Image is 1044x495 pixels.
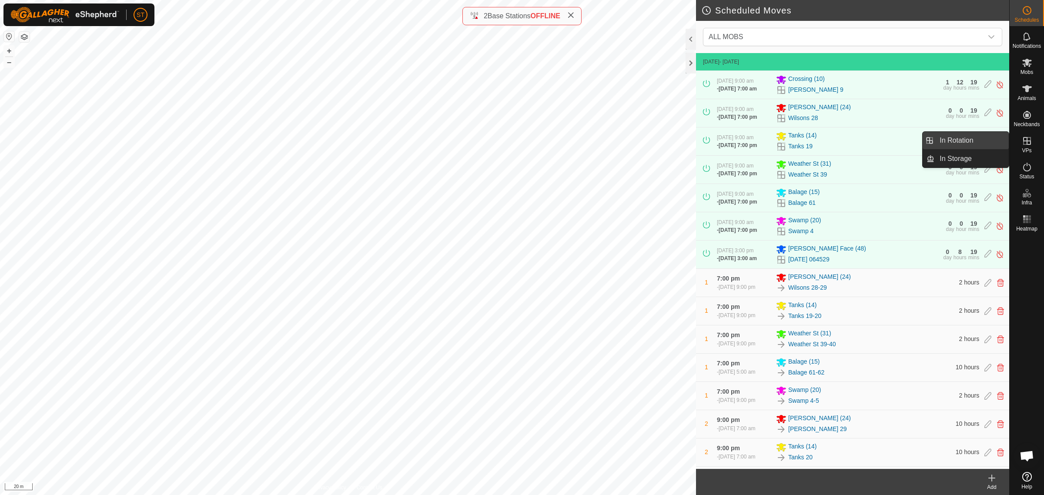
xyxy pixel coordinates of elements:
div: 1 [946,79,949,85]
div: hours [954,255,967,260]
span: [DATE] 9:00 am [717,163,753,169]
span: 7:00 pm [717,275,740,282]
span: Infra [1021,200,1032,205]
a: Wilsons 28-29 [788,283,827,292]
span: [DATE] 9:00 pm [719,397,755,403]
span: 9:00 pm [717,416,740,423]
span: 10 hours [956,364,979,371]
span: 7:00 pm [717,388,740,395]
span: Swamp (20) [788,385,821,396]
span: Base Stations [488,12,531,20]
span: [DATE] 3:00 pm [717,248,753,254]
div: hours [954,85,967,90]
div: - [717,311,755,319]
div: 0 [948,107,952,114]
span: 1 [705,364,708,371]
img: Turn off schedule move [996,221,1004,231]
div: day [946,198,954,204]
span: [DATE] 9:00 am [717,191,753,197]
span: [PERSON_NAME] (24) [788,414,851,424]
div: mins [968,170,979,175]
div: - [717,85,757,93]
div: Open chat [1014,443,1040,469]
span: Status [1019,174,1034,179]
img: Turn off schedule move [996,80,1004,89]
span: [DATE] 9:00 pm [719,341,755,347]
div: mins [968,227,979,232]
span: Tanks (14) [788,131,816,141]
span: [DATE] 9:00 am [717,134,753,140]
a: Weather St 39 [788,170,827,179]
span: [DATE] 7:00 am [719,425,755,431]
div: 0 [960,107,963,114]
a: In Storage [934,150,1009,167]
span: 9:00 pm [717,445,740,452]
span: [DATE] 7:00 pm [719,199,757,205]
div: hour [956,227,967,232]
span: 10 hours [956,420,979,427]
div: 19 [970,192,977,198]
span: [DATE] 7:00 pm [719,114,757,120]
span: 2 hours [959,392,980,399]
img: Turn off schedule move [996,165,1004,174]
div: 19 [970,221,977,227]
span: 2 hours [959,335,980,342]
button: + [4,46,14,56]
span: 1 [705,307,708,314]
span: Schedules [1014,17,1039,23]
span: Help [1021,484,1032,489]
div: Add [974,483,1009,491]
span: [PERSON_NAME] (24) [788,103,851,113]
a: Wilsons 28 [788,114,818,123]
div: mins [968,114,979,119]
span: ALL MOBS [709,33,743,40]
span: [DATE] [703,59,719,65]
div: - [717,453,755,461]
button: – [4,57,14,67]
h2: Scheduled Moves [701,5,1009,16]
span: In Storage [940,154,972,164]
div: 0 [948,221,952,227]
img: Turn off schedule move [996,250,1004,259]
a: [DATE] 064529 [788,255,830,264]
span: OFFLINE [531,12,560,20]
span: 2 [705,448,708,455]
span: 10 hours [956,448,979,455]
span: Neckbands [1014,122,1040,127]
span: [PERSON_NAME] (24) [788,272,851,283]
span: [DATE] 7:00 am [719,454,755,460]
img: Turn off schedule move [996,193,1004,202]
img: To [776,424,786,435]
a: Balage 61 [788,198,816,207]
div: - [717,396,755,404]
span: Mobs [1021,70,1033,75]
span: [DATE] 9:00 pm [719,284,755,290]
div: hour [956,114,967,119]
div: mins [968,255,979,260]
div: 0 [946,249,949,255]
a: Swamp 4 [788,227,813,236]
a: Swamp 4-5 [788,396,819,405]
span: ST [137,10,144,20]
div: - [717,170,757,177]
span: [DATE] 7:00 pm [719,171,757,177]
div: - [717,368,755,376]
div: dropdown trigger [983,28,1000,46]
div: 19 [970,249,977,255]
img: Turn off schedule move [996,108,1004,117]
a: Tanks 19-20 [788,311,821,321]
div: mins [968,198,979,204]
span: [PERSON_NAME] Face (48) [788,244,866,254]
a: In Rotation [934,132,1009,149]
img: To [776,339,786,350]
span: ALL MOBS [705,28,983,46]
button: Map Layers [19,32,30,42]
span: 1 [705,279,708,286]
img: To [776,311,786,321]
img: To [776,368,786,378]
a: Tanks 19 [788,142,813,151]
span: Tanks (14) [788,301,816,311]
span: [DATE] 9:00 am [717,78,753,84]
img: Gallagher Logo [10,7,119,23]
div: day [946,114,954,119]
